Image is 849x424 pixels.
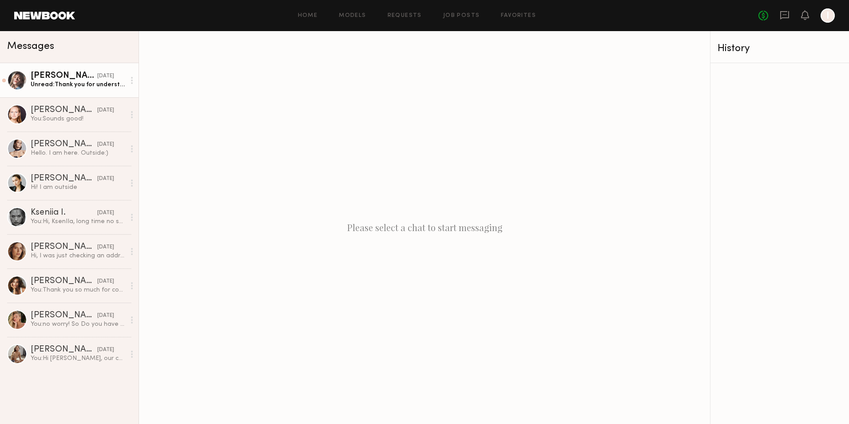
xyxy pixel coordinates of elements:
div: Kseniia I. [31,208,97,217]
div: [PERSON_NAME] [31,106,97,115]
div: [PERSON_NAME] [31,140,97,149]
div: Hi! I am outside [31,183,125,192]
a: Favorites [501,13,536,19]
a: Models [339,13,366,19]
div: [DATE] [97,106,114,115]
a: Home [298,13,318,19]
div: [PERSON_NAME] [31,345,97,354]
div: [DATE] [97,243,114,252]
div: You: no worry! So Do you have any availability between [DATE] and [DATE] for the casting? [31,320,125,328]
div: [DATE] [97,312,114,320]
div: History [718,44,842,54]
div: [DATE] [97,277,114,286]
div: You: Sounds good! [31,115,125,123]
div: You: Thank you so much for coming to the casting this time! Unfortunately, it looks like we won't... [31,286,125,294]
div: Hi, I was just checking an address for [DATE]. Is there a suite number ? [31,252,125,260]
span: Messages [7,41,54,52]
div: [PERSON_NAME] [31,174,97,183]
div: You: Hi, KsenIIa, long time no see~ We’re hoping to do a quick casting. Would you be able to come... [31,217,125,226]
div: [PERSON_NAME] [31,277,97,286]
div: [DATE] [97,209,114,217]
div: Please select a chat to start messaging [139,31,710,424]
div: [PERSON_NAME] [31,72,97,80]
a: Job Posts [443,13,480,19]
div: Unread: Thank you for understanding! I can come at 11am [DATE] does that work for you? ❤️ anywher... [31,80,125,89]
div: [PERSON_NAME] [31,311,97,320]
div: [DATE] [97,140,114,149]
div: [PERSON_NAME] [31,243,97,252]
div: [DATE] [97,72,114,80]
div: [DATE] [97,175,114,183]
div: You: Hi [PERSON_NAME], our company is Strut and Bolt. We are a Young Contemporary women's clothin... [31,354,125,363]
div: Hello. I am here. Outside:) [31,149,125,157]
div: [DATE] [97,346,114,354]
a: I [821,8,835,23]
a: Requests [388,13,422,19]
